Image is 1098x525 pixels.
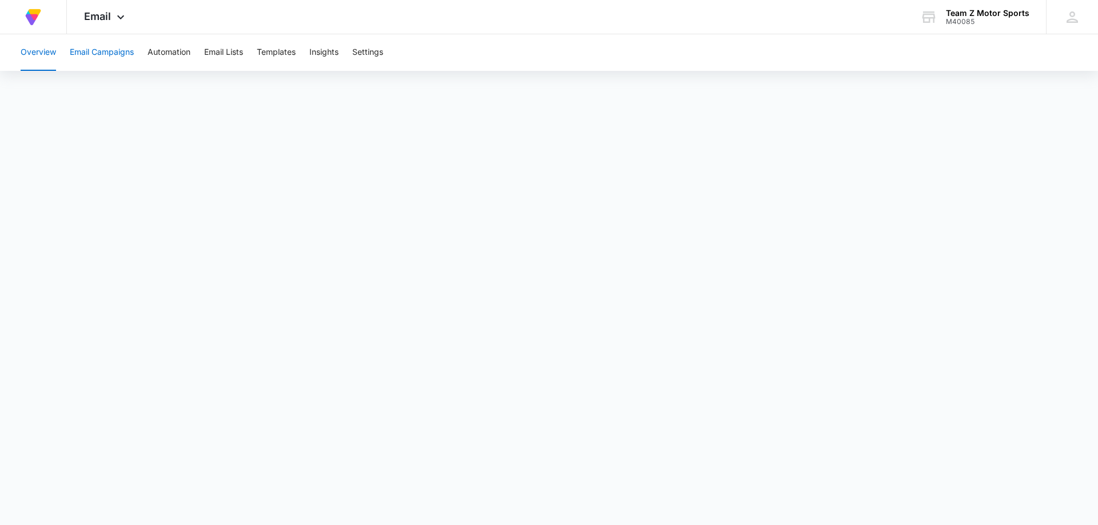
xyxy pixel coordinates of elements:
[257,34,296,71] button: Templates
[148,34,190,71] button: Automation
[204,34,243,71] button: Email Lists
[309,34,339,71] button: Insights
[21,34,56,71] button: Overview
[352,34,383,71] button: Settings
[70,34,134,71] button: Email Campaigns
[84,10,111,22] span: Email
[23,7,43,27] img: Volusion
[946,18,1029,26] div: account id
[946,9,1029,18] div: account name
